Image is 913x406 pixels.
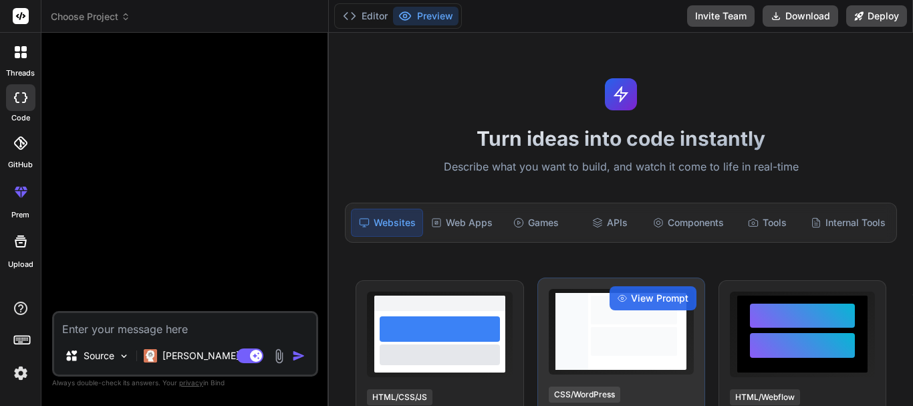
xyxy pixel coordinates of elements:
div: Web Apps [426,209,498,237]
div: HTML/CSS/JS [367,389,432,405]
label: threads [6,68,35,79]
div: Internal Tools [805,209,891,237]
button: Download [763,5,838,27]
div: Components [648,209,729,237]
div: APIs [574,209,645,237]
img: Claude 4 Sonnet [144,349,157,363]
label: prem [11,209,29,221]
label: GitHub [8,159,33,171]
img: settings [9,362,32,385]
span: Choose Project [51,10,130,23]
label: code [11,112,30,124]
p: Always double-check its answers. Your in Bind [52,377,318,389]
img: Pick Models [118,350,130,362]
h1: Turn ideas into code instantly [337,126,905,150]
div: Games [501,209,571,237]
button: Deploy [846,5,907,27]
p: [PERSON_NAME] 4 S.. [162,349,262,363]
label: Upload [8,259,33,270]
div: Tools [732,209,803,237]
button: Editor [338,7,393,25]
div: Websites [351,209,423,237]
div: CSS/WordPress [549,387,620,403]
button: Preview [393,7,459,25]
p: Describe what you want to build, and watch it come to life in real-time [337,159,905,176]
div: HTML/Webflow [730,389,800,405]
span: privacy [179,379,203,387]
span: View Prompt [631,292,688,305]
button: Invite Team [687,5,755,27]
img: icon [292,349,305,363]
img: attachment [271,348,287,364]
p: Source [84,349,114,363]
